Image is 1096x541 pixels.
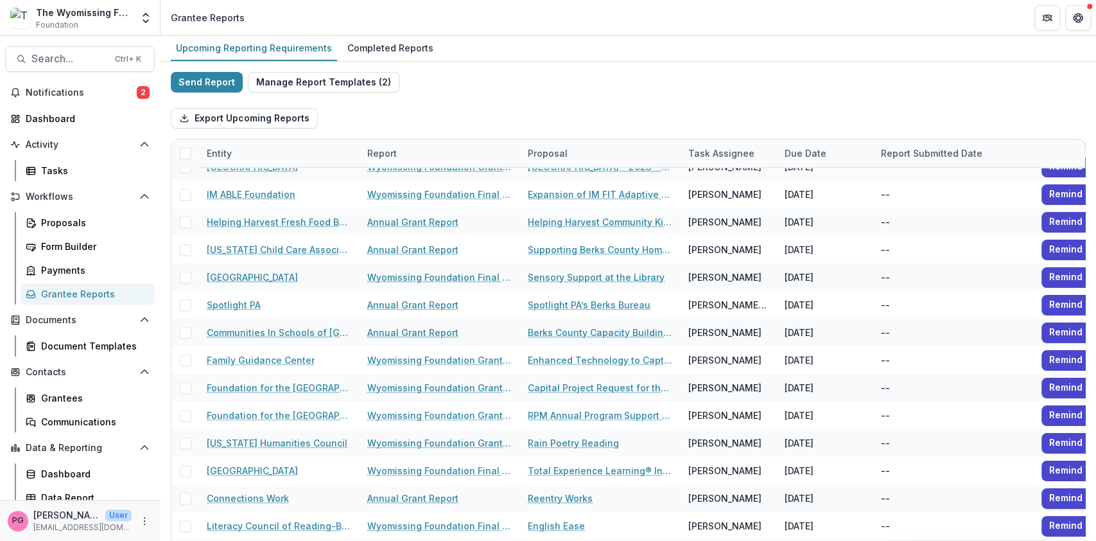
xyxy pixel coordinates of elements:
a: Enhanced Technology to Capture Client Information [528,353,673,367]
a: Wyomissing Foundation Grant Report [367,436,512,450]
a: Foundation for the [GEOGRAPHIC_DATA] [207,381,352,395]
div: [DATE] [777,291,873,319]
button: Open Activity [5,134,155,155]
button: Remind [1041,267,1090,288]
div: [DATE] [777,512,873,540]
div: -- [881,464,890,477]
span: Data & Reporting [26,443,134,454]
div: Report [360,146,404,160]
div: Proposal [520,139,681,167]
a: Annual Grant Report [367,243,458,256]
span: Foundation [36,19,78,31]
div: Pat Giles [12,517,24,525]
div: Report Submitted Date [873,146,990,160]
button: Manage Report Templates (2) [248,72,399,93]
a: Total Experience Learning® Institute Capacity Building Project [528,464,673,477]
a: Wyomissing Foundation Grant Report [367,353,512,367]
div: Communications [41,415,144,429]
a: Wyomissing Foundation Grant Report [367,381,512,395]
a: Annual Grant Report [367,326,458,339]
p: User [105,510,132,521]
div: Ctrl + K [112,52,144,66]
div: -- [881,381,890,395]
div: [PERSON_NAME] [688,326,761,339]
a: Form Builder [21,236,155,257]
button: Notifications2 [5,82,155,103]
div: Due Date [777,139,873,167]
div: [PERSON_NAME] [688,215,761,229]
button: Remind [1041,516,1090,537]
div: Report Submitted Date [873,139,1034,167]
button: Open Data & Reporting [5,438,155,458]
div: Grantee Reports [41,287,144,301]
div: -- [881,215,890,229]
p: [PERSON_NAME] [33,508,100,522]
div: Entity [199,139,360,167]
div: [PERSON_NAME] [688,353,761,367]
div: -- [881,519,890,533]
a: Helping Harvest Community Kitchen [528,215,673,229]
span: Notifications [26,87,137,98]
a: Rain Poetry Reading [528,436,619,450]
span: Contacts [26,367,134,378]
div: [DATE] [777,457,873,484]
div: Tasks [41,164,144,177]
a: Spotlight PA [207,298,261,312]
a: Upcoming Reporting Requirements [171,36,337,61]
a: Helping Harvest Fresh Food Bank [207,215,352,229]
a: Proposals [21,212,155,233]
div: -- [881,353,890,367]
div: [PERSON_NAME] [688,381,761,395]
div: [PERSON_NAME] [688,188,761,201]
button: Remind [1041,240,1090,260]
div: [PERSON_NAME] [688,519,761,533]
a: Annual Grant Report [367,215,458,229]
button: Partners [1034,5,1060,31]
a: RPM Annual Program Support Application [528,409,673,422]
button: Open Contacts [5,362,155,382]
a: Wyomissing Foundation Final Grant Report [367,519,512,533]
div: [PERSON_NAME] [688,243,761,256]
div: [DATE] [777,346,873,374]
img: The Wyomissing Foundation [10,8,31,28]
a: Foundation for the [GEOGRAPHIC_DATA] [207,409,352,422]
div: [DATE] [777,263,873,291]
div: Data Report [41,491,144,504]
span: Search... [31,53,107,65]
a: [GEOGRAPHIC_DATA] [207,464,298,477]
div: Proposals [41,216,144,229]
div: [DATE] [777,402,873,429]
button: Remind [1041,405,1090,426]
a: Dashboard [21,463,155,484]
div: -- [881,409,890,422]
div: [PERSON_NAME] [688,492,761,505]
div: [PERSON_NAME] [688,409,761,422]
span: Workflows [26,191,134,202]
a: Payments [21,260,155,281]
div: Upcoming Reporting Requirements [171,39,337,57]
span: 2 [137,86,150,99]
div: Task Assignee [681,146,762,160]
a: [US_STATE] Child Care Association [207,243,352,256]
a: Spotlight PA’s Berks Bureau [528,298,650,312]
a: Grantees [21,387,155,409]
button: Remind [1041,323,1090,343]
div: Payments [41,263,144,277]
a: Completed Reports [342,36,439,61]
a: Wyomissing Foundation Final Grant Report [367,188,512,201]
div: -- [881,326,890,339]
button: Search... [5,46,155,72]
div: The Wyomissing Foundation [36,6,132,19]
a: Berks County Capacity Building Grant [528,326,673,339]
div: Proposal [520,146,575,160]
div: Task Assignee [681,139,777,167]
a: Annual Grant Report [367,298,458,312]
div: [DATE] [777,484,873,512]
div: -- [881,243,890,256]
button: Remind [1041,488,1090,509]
a: [US_STATE] Humanities Council [207,436,347,450]
a: Tasks [21,160,155,181]
button: Send Report [171,72,243,93]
